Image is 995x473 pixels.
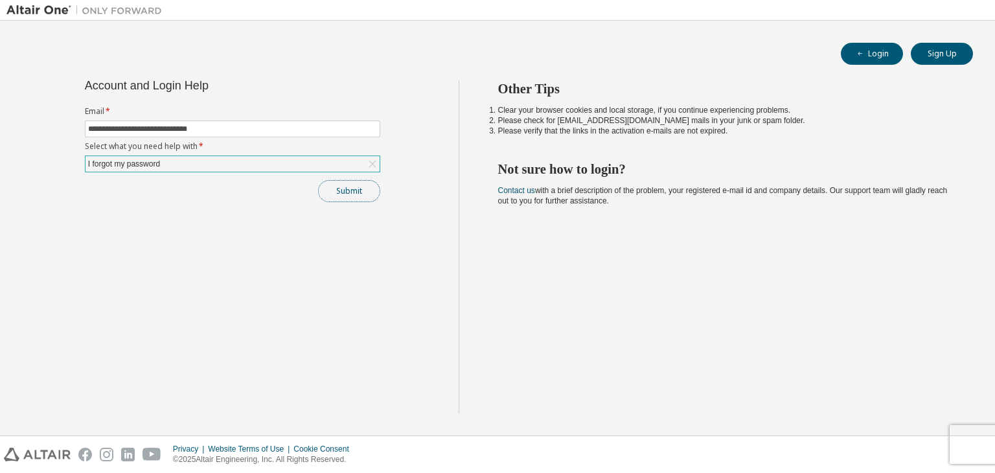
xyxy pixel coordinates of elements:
[85,80,321,91] div: Account and Login Help
[86,157,162,171] div: I forgot my password
[173,454,357,465] p: © 2025 Altair Engineering, Inc. All Rights Reserved.
[498,115,950,126] li: Please check for [EMAIL_ADDRESS][DOMAIN_NAME] mails in your junk or spam folder.
[173,444,208,454] div: Privacy
[498,186,948,205] span: with a brief description of the problem, your registered e-mail id and company details. Our suppo...
[498,161,950,178] h2: Not sure how to login?
[85,141,380,152] label: Select what you need help with
[498,80,950,97] h2: Other Tips
[100,448,113,461] img: instagram.svg
[78,448,92,461] img: facebook.svg
[498,126,950,136] li: Please verify that the links in the activation e-mails are not expired.
[293,444,356,454] div: Cookie Consent
[911,43,973,65] button: Sign Up
[498,105,950,115] li: Clear your browser cookies and local storage, if you continue experiencing problems.
[208,444,293,454] div: Website Terms of Use
[143,448,161,461] img: youtube.svg
[4,448,71,461] img: altair_logo.svg
[6,4,168,17] img: Altair One
[498,186,535,195] a: Contact us
[841,43,903,65] button: Login
[85,106,380,117] label: Email
[318,180,380,202] button: Submit
[121,448,135,461] img: linkedin.svg
[86,156,380,172] div: I forgot my password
